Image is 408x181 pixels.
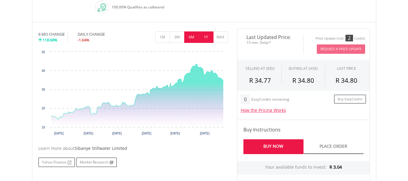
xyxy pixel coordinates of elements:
[78,31,125,37] div: DAILY CHANGE
[41,88,45,91] text: 30
[41,107,45,110] text: 20
[41,126,45,129] text: 10
[112,132,122,135] text: [DATE]
[243,139,304,154] a: Buy Now
[84,132,93,135] text: [DATE]
[243,126,364,133] h4: Buy Instructions
[38,49,228,139] svg: Interactive chart
[329,164,342,170] span: R 3.04
[41,50,45,54] text: 50
[337,66,356,71] div: LAST PRICE
[304,139,364,154] a: Place Order
[237,161,370,175] div: Your available funds to invest:
[249,76,271,85] span: R 34.77
[38,31,65,37] div: 6 MO CHANGE
[112,5,164,10] span: 100.00% Qualifies as collateral
[41,69,45,73] text: 40
[241,95,250,104] div: 0
[242,40,299,45] span: 15-min. Delay*
[76,157,117,167] a: Market Research
[98,4,106,12] img: collateral-qualifying-green.svg
[38,157,75,167] a: Yahoo Finance
[345,35,353,41] div: 2
[213,31,228,43] button: MAX
[142,132,151,135] text: [DATE]
[54,132,64,135] text: [DATE]
[316,36,344,41] div: Price Update Cost:
[336,76,357,85] span: R 34.80
[155,31,170,43] button: 1M
[38,145,228,151] div: Learn more about
[317,44,365,54] button: Request A Price Update
[200,132,209,135] text: [DATE]
[170,31,185,43] button: 3M
[199,31,214,43] button: 1Y
[170,132,180,135] text: [DATE]
[246,66,275,71] div: SELLING AT (BID)
[354,36,365,41] div: Credits
[78,37,89,43] span: -1.64%
[184,31,199,43] button: 6M
[43,37,57,43] span: 118.68%
[289,66,318,71] span: BUYING AT (ASK)
[251,97,289,102] div: EasyCredits remaining
[241,107,286,113] a: How the Pricing Works
[75,145,127,151] span: Sibanye Stillwater Limited
[292,76,314,85] span: R 34.80
[38,49,228,139] div: Chart. Highcharts interactive chart.
[242,35,299,40] span: Last Updated Price:
[334,95,366,104] a: Buy EasyCredits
